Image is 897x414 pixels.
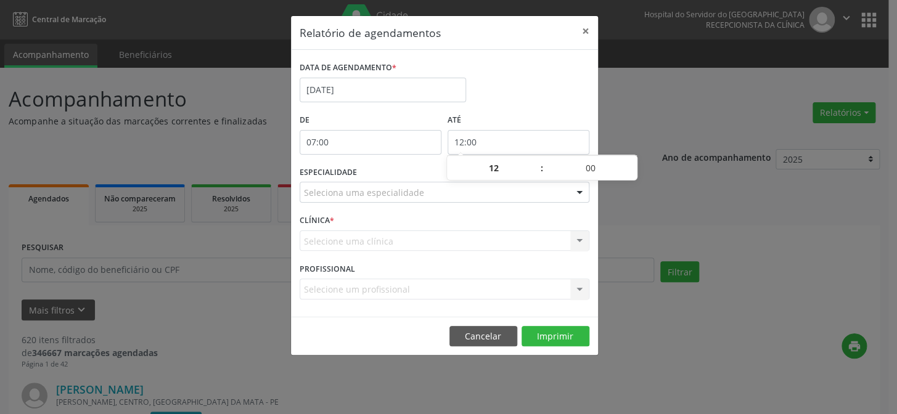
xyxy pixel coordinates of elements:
[300,259,355,278] label: PROFISSIONAL
[448,130,589,155] input: Selecione o horário final
[449,326,517,347] button: Cancelar
[544,156,637,181] input: Minute
[448,111,589,130] label: ATÉ
[300,25,441,41] h5: Relatório de agendamentos
[522,326,589,347] button: Imprimir
[304,186,424,199] span: Seleciona uma especialidade
[300,130,441,155] input: Selecione o horário inicial
[573,16,598,46] button: Close
[300,78,466,102] input: Selecione uma data ou intervalo
[540,156,544,181] span: :
[300,111,441,130] label: De
[300,211,334,230] label: CLÍNICA
[300,163,357,182] label: ESPECIALIDADE
[447,156,540,181] input: Hour
[300,59,396,78] label: DATA DE AGENDAMENTO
